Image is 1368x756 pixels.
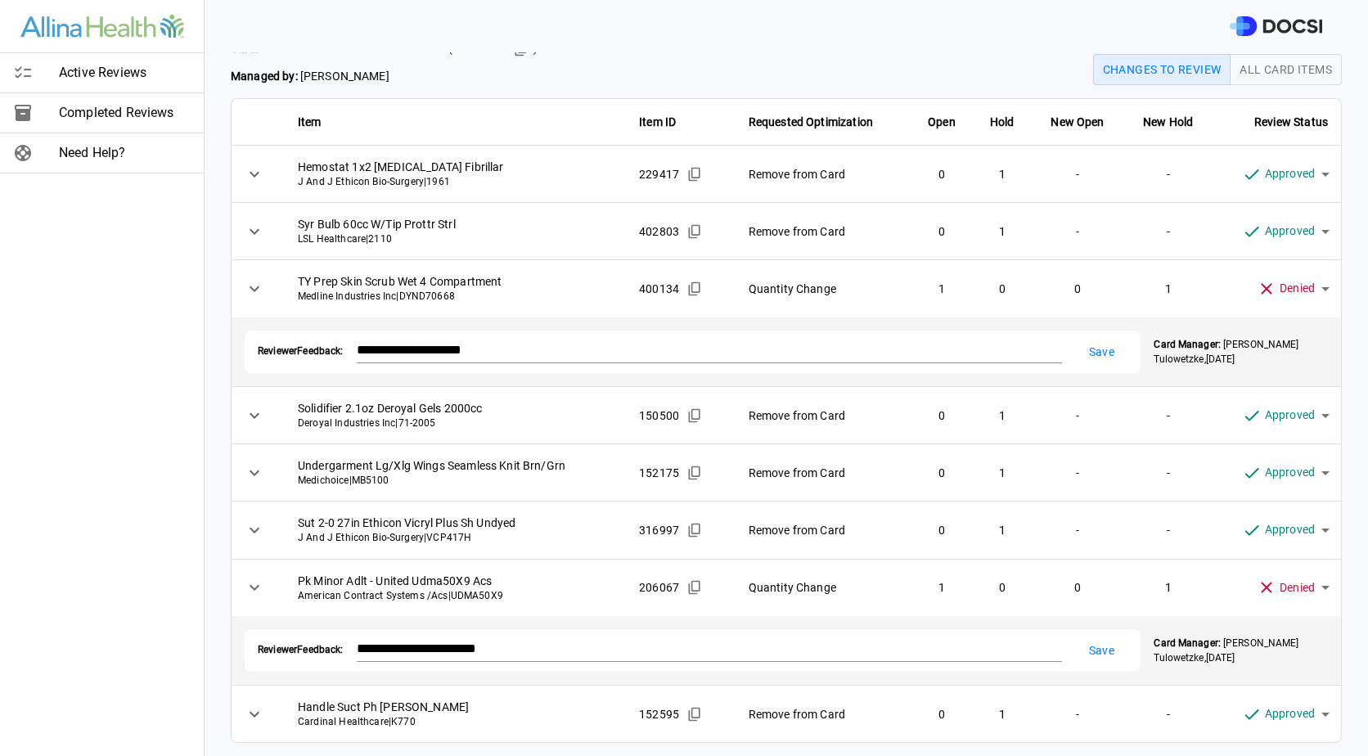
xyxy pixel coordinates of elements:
[973,444,1032,502] td: 1
[1032,686,1124,743] td: -
[1032,146,1124,203] td: -
[59,143,191,163] span: Need Help?
[973,260,1032,317] td: 0
[258,344,344,358] span: Reviewer Feedback:
[1032,203,1124,260] td: -
[682,461,707,485] button: Copied!
[298,589,613,603] span: American Contract Systems /Acs | UDMA50X9
[736,502,911,559] td: Remove from Card
[231,42,259,55] strong: Card:
[911,387,973,444] td: 0
[1245,265,1341,312] div: Denied
[298,715,613,729] span: Cardinal Healthcare | K770
[682,219,707,244] button: Copied!
[736,203,911,260] td: Remove from Card
[639,522,679,538] span: 316997
[736,559,911,616] td: Quantity Change
[1124,686,1213,743] td: -
[1280,279,1315,298] span: Denied
[1124,502,1213,559] td: -
[298,457,613,474] span: Undergarment Lg/Xlg Wings Seamless Knit Brn/Grn
[298,515,613,531] span: Sut 2-0 27in Ethicon Vicryl Plus Sh Undyed
[1265,520,1315,539] span: Approved
[639,407,679,424] span: 150500
[973,203,1032,260] td: 1
[1032,444,1124,502] td: -
[911,686,973,743] td: 0
[682,162,707,187] button: Copied!
[1124,146,1213,203] td: -
[298,699,613,715] span: Handle Suct Ph [PERSON_NAME]
[1245,565,1341,611] div: Denied
[298,573,613,589] span: Pk Minor Adlt - United Udma50X9 Acs
[911,502,973,559] td: 0
[1154,636,1328,665] p: [PERSON_NAME] Tulowetzke , [DATE]
[1124,387,1213,444] td: -
[298,175,613,189] span: J And J Ethicon Bio-Surgery | 1961
[682,518,707,542] button: Copied!
[736,686,911,743] td: Remove from Card
[59,103,191,123] span: Completed Reviews
[973,502,1032,559] td: 1
[1231,449,1341,496] div: Approved
[298,273,613,290] span: TY Prep Skin Scrub Wet 4 Compartment
[911,260,973,317] td: 1
[639,223,679,240] span: 402803
[639,579,679,596] span: 206067
[911,146,973,203] td: 0
[298,216,613,232] span: Syr Bulb 60cc W/Tip Prottr Strl
[1265,704,1315,723] span: Approved
[639,706,679,722] span: 152595
[1231,392,1341,439] div: Approved
[682,702,707,727] button: Copied!
[639,115,676,128] strong: Item ID
[1124,444,1213,502] td: -
[1124,559,1213,616] td: 1
[1230,16,1322,37] img: DOCSI Logo
[1265,463,1315,482] span: Approved
[682,277,707,301] button: Copied!
[1154,637,1220,649] strong: Card Manager:
[1075,337,1127,367] button: Save
[749,115,873,128] strong: Requested Optimization
[1124,203,1213,260] td: -
[1051,115,1104,128] strong: New Open
[298,159,613,175] span: Hemostat 1x2 [MEDICAL_DATA] Fibrillar
[682,403,707,428] button: Copied!
[911,203,973,260] td: 0
[1265,222,1315,241] span: Approved
[911,559,973,616] td: 1
[1032,559,1124,616] td: 0
[1154,337,1328,367] p: [PERSON_NAME] Tulowetzke , [DATE]
[639,281,679,297] span: 400134
[1231,208,1341,254] div: Approved
[298,400,613,416] span: Solidifier 2.1oz Deroyal Gels 2000cc
[682,575,707,600] button: Copied!
[1154,339,1220,350] strong: Card Manager:
[258,643,344,657] span: Reviewer Feedback:
[911,444,973,502] td: 0
[1032,260,1124,317] td: 0
[1280,578,1315,597] span: Denied
[298,115,322,128] strong: Item
[1231,691,1341,737] div: Approved
[973,686,1032,743] td: 1
[1143,115,1193,128] strong: New Hold
[736,260,911,317] td: Quantity Change
[298,232,613,246] span: LSL Healthcare | 2110
[973,559,1032,616] td: 0
[736,444,911,502] td: Remove from Card
[1124,260,1213,317] td: 1
[1075,636,1127,666] button: Save
[231,70,298,83] strong: Managed by:
[1265,164,1315,183] span: Approved
[298,416,613,430] span: Deroyal Industries Inc | 71-2005
[736,387,911,444] td: Remove from Card
[1265,406,1315,425] span: Approved
[639,465,679,481] span: 152175
[1231,151,1341,197] div: Approved
[928,115,956,128] strong: Open
[1254,115,1328,128] strong: Review Status
[736,146,911,203] td: Remove from Card
[1231,506,1341,553] div: Approved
